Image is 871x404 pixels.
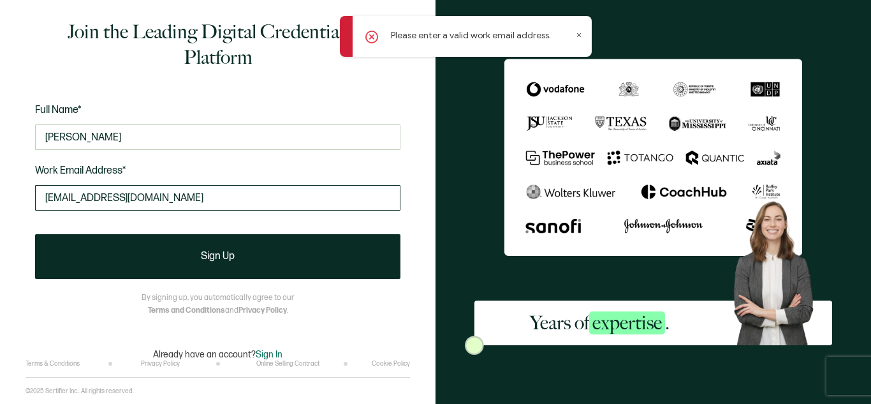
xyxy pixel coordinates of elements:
[530,310,670,336] h2: Years of .
[142,292,294,317] p: By signing up, you automatically agree to our and .
[153,349,282,360] p: Already have an account?
[35,19,400,70] h1: Join the Leading Digital Credentialing Platform
[256,360,319,368] a: Online Selling Contract
[35,234,400,279] button: Sign Up
[504,59,802,255] img: Sertifier Signup - Years of <span class="strong-h">expertise</span>.
[35,165,126,177] span: Work Email Address*
[238,306,287,315] a: Privacy Policy
[725,194,832,345] img: Sertifier Signup - Years of <span class="strong-h">expertise</span>. Hero
[35,124,400,150] input: Jane Doe
[35,104,82,116] span: Full Name*
[589,311,665,334] span: expertise
[35,185,400,211] input: Enter your work email address
[141,360,180,368] a: Privacy Policy
[372,360,410,368] a: Cookie Policy
[391,29,551,42] p: Please enter a valid work email address.
[26,360,80,368] a: Terms & Conditions
[26,387,134,395] p: ©2025 Sertifier Inc.. All rights reserved.
[201,251,235,262] span: Sign Up
[465,336,484,355] img: Sertifier Signup
[148,306,225,315] a: Terms and Conditions
[256,349,282,360] span: Sign In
